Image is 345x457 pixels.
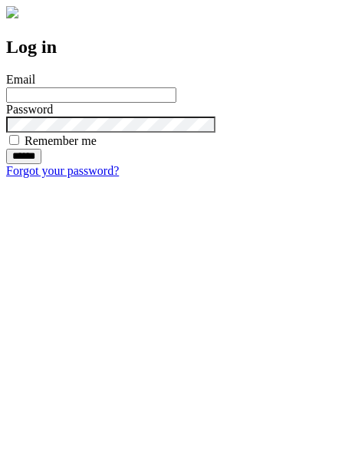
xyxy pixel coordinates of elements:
img: logo-4e3dc11c47720685a147b03b5a06dd966a58ff35d612b21f08c02c0306f2b779.png [6,6,18,18]
h2: Log in [6,37,339,58]
a: Forgot your password? [6,164,119,177]
label: Remember me [25,134,97,147]
label: Email [6,73,35,86]
label: Password [6,103,53,116]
